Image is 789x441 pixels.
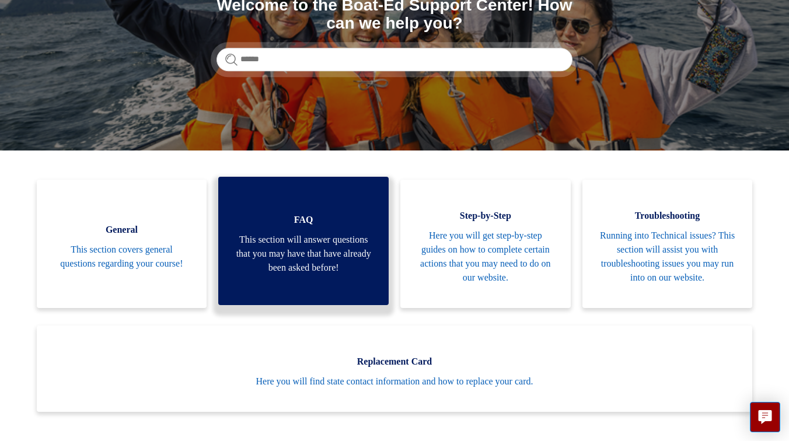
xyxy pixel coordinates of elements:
button: Live chat [750,402,780,432]
span: Step-by-Step [418,209,553,223]
span: Troubleshooting [600,209,735,223]
span: Here you will get step-by-step guides on how to complete certain actions that you may need to do ... [418,229,553,285]
a: Step-by-Step Here you will get step-by-step guides on how to complete certain actions that you ma... [400,180,571,308]
span: This section will answer questions that you may have that have already been asked before! [236,233,371,275]
input: Search [217,48,572,71]
span: Replacement Card [54,355,735,369]
a: Replacement Card Here you will find state contact information and how to replace your card. [37,325,753,412]
span: This section covers general questions regarding your course! [54,243,190,271]
a: Troubleshooting Running into Technical issues? This section will assist you with troubleshooting ... [582,180,753,308]
a: FAQ This section will answer questions that you may have that have already been asked before! [218,177,389,305]
span: General [54,223,190,237]
span: Running into Technical issues? This section will assist you with troubleshooting issues you may r... [600,229,735,285]
a: General This section covers general questions regarding your course! [37,180,207,308]
span: FAQ [236,213,371,227]
span: Here you will find state contact information and how to replace your card. [54,374,735,388]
